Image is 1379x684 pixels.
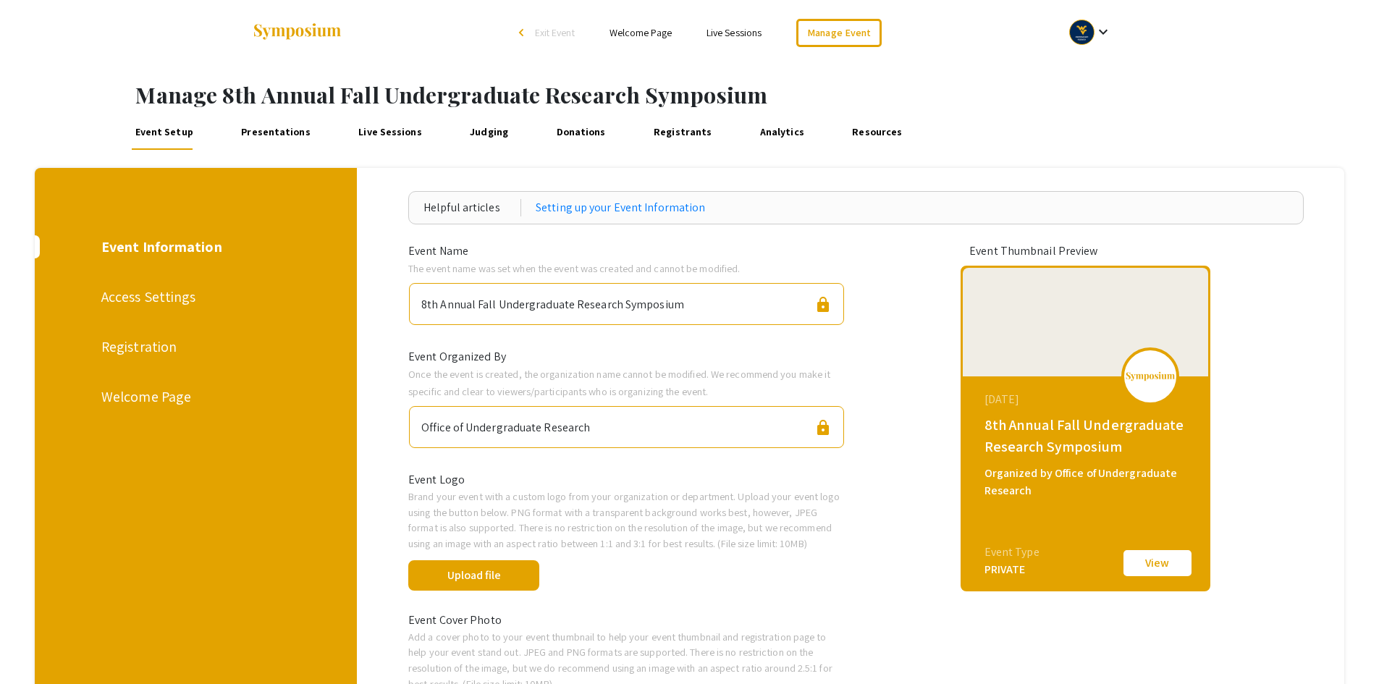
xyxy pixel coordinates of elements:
span: Exit Event [535,26,575,39]
div: Welcome Page [101,386,287,408]
a: Registrants [650,115,715,150]
div: Registration [101,336,287,358]
img: logo_v2.png [1125,371,1176,381]
div: Event Name [397,242,856,260]
a: Resources [849,115,906,150]
iframe: Chat [11,619,62,673]
a: Setting up your Event Information [536,199,705,216]
mat-icon: Expand account dropdown [1095,23,1112,41]
a: Welcome Page [610,26,672,39]
div: Event Thumbnail Preview [969,242,1201,260]
div: 8th Annual Fall Undergraduate Research Symposium [421,290,684,313]
button: Upload file [408,560,539,591]
div: [DATE] [984,391,1190,408]
div: arrow_back_ios [519,28,528,37]
div: Event Organized By [397,348,856,366]
a: Presentations [238,115,314,150]
div: Access Settings [101,286,287,308]
button: Expand account dropdown [1054,16,1127,48]
span: The event name was set when the event was created and cannot be modified. [408,261,740,275]
h1: Manage 8th Annual Fall Undergraduate Research Symposium [135,82,1379,108]
img: Symposium by ForagerOne [252,22,342,42]
div: PRIVATE [984,561,1039,578]
div: Office of Undergraduate Research [421,413,590,436]
button: View [1121,548,1194,578]
div: Event Logo [397,471,856,489]
a: Manage Event [796,19,882,47]
a: Analytics [756,115,807,150]
a: Live Sessions [707,26,762,39]
span: Once the event is created, the organization name cannot be modified. We recommend you make it spe... [408,367,830,398]
div: 8th Annual Fall Undergraduate Research Symposium [984,414,1190,457]
a: Donations [553,115,609,150]
p: Brand your event with a custom logo from your organization or department. Upload your event logo ... [408,489,845,551]
div: Event Information [101,236,287,258]
span: lock [814,419,832,436]
a: Live Sessions [355,115,426,150]
div: Organized by Office of Undergraduate Research [984,465,1190,499]
span: lock [814,296,832,313]
div: Event Type [984,544,1039,561]
span: done [552,557,587,592]
a: Event Setup [132,115,197,150]
div: Event Cover Photo [397,612,856,629]
div: Helpful articles [423,199,521,216]
a: Judging [467,115,512,150]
